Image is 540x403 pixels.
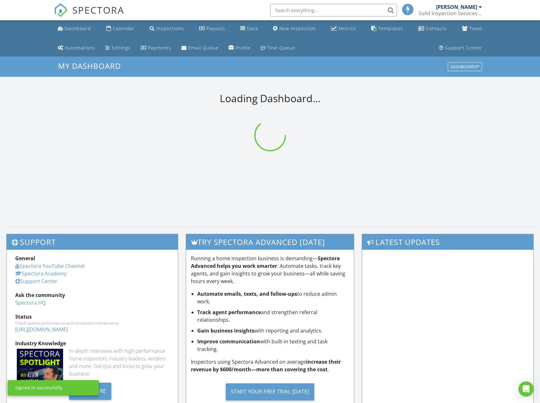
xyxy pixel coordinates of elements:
a: Listen Here [69,387,111,394]
strong: General [15,255,35,262]
a: Spectora Academy [15,270,67,277]
div: Signed in successfully. [15,385,63,391]
li: to reduce admin work. [197,290,349,305]
a: Support Center [15,278,57,285]
a: [URL][DOMAIN_NAME] [15,326,68,333]
div: Payouts [206,25,225,31]
div: Industry Knowledge [15,340,169,347]
a: Templates [369,23,406,35]
a: Dashboard [55,23,94,35]
div: Start Your Free Trial [DATE] [226,383,314,400]
div: Inspections [156,25,184,31]
h3: Latest Updates [362,234,533,250]
div: Templates [378,25,403,31]
div: [PERSON_NAME] [436,4,477,10]
div: Data [247,25,258,31]
strong: Track agent performance [197,309,261,316]
a: New Inspection [270,23,318,35]
a: Spectora YouTube Channel [15,262,85,269]
a: SPECTORA [54,9,124,22]
a: Payments [138,42,174,54]
strong: increase their revenue by $600/month—more than covering the cost [191,358,341,373]
a: Email Queue [179,42,221,54]
a: Spectora HQ [15,299,46,306]
a: Calendar [104,23,137,35]
a: Contacts [416,23,449,35]
img: Spectoraspolightmain [17,349,63,395]
div: Automations [65,45,95,51]
div: Dashboard [65,25,91,31]
h3: Try spectora advanced [DATE] [186,234,354,250]
a: Metrics [329,23,359,35]
div: Email Queue [188,45,218,51]
h3: Support [7,234,178,250]
div: New Inspection [279,25,316,31]
div: Ask the community [15,291,169,299]
p: Inspectors using Spectora Advanced on average . [191,358,349,373]
div: In-depth interviews with high-performance home inspectors, industry leaders, vendors and more. Ge... [69,347,169,378]
button: Dashboards [448,63,482,71]
div: Open Intercom Messenger [518,381,534,397]
strong: Improve communication [197,338,260,345]
div: Settings [112,45,131,51]
div: Metrics [339,25,356,31]
a: Settings [103,42,133,54]
li: and strengthen referral relationships. [197,308,349,324]
div: Profile [236,45,250,51]
div: Text Queue [268,45,295,51]
div: Dashboards [451,65,479,69]
strong: Automate emails, texts, and follow-ups [197,290,297,297]
a: Team [459,23,485,35]
li: with reporting and analytics. [197,327,349,334]
a: Payouts [197,23,228,35]
span: SPECTORA [72,3,124,17]
a: Data [238,23,261,35]
a: Support Center [436,42,485,54]
div: Status [15,313,169,320]
div: Calendar [113,25,134,31]
div: Payments [148,45,171,51]
a: Automations (Basic) [55,42,98,54]
img: The Best Home Inspection Software - Spectora [54,3,68,17]
a: Inspections [147,23,186,35]
div: Team [469,25,482,31]
div: Solid Inspection Services LLC [419,10,482,17]
div: Contacts [426,25,447,31]
li: with built-in texting and task tracking. [197,338,349,353]
div: Check system performance and scheduled maintenance. [15,320,169,326]
a: Text Queue [258,42,298,54]
a: Company Profile [226,42,253,54]
strong: Gain business insights [197,327,254,334]
span: My Dashboard [58,61,121,71]
div: Support Center [445,45,482,51]
input: Search everything... [270,4,397,17]
strong: Spectora Advanced helps you work smarter [191,255,340,269]
p: Running a home inspection business is demanding— . Automate tasks, track key agents, and gain ins... [191,254,349,285]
